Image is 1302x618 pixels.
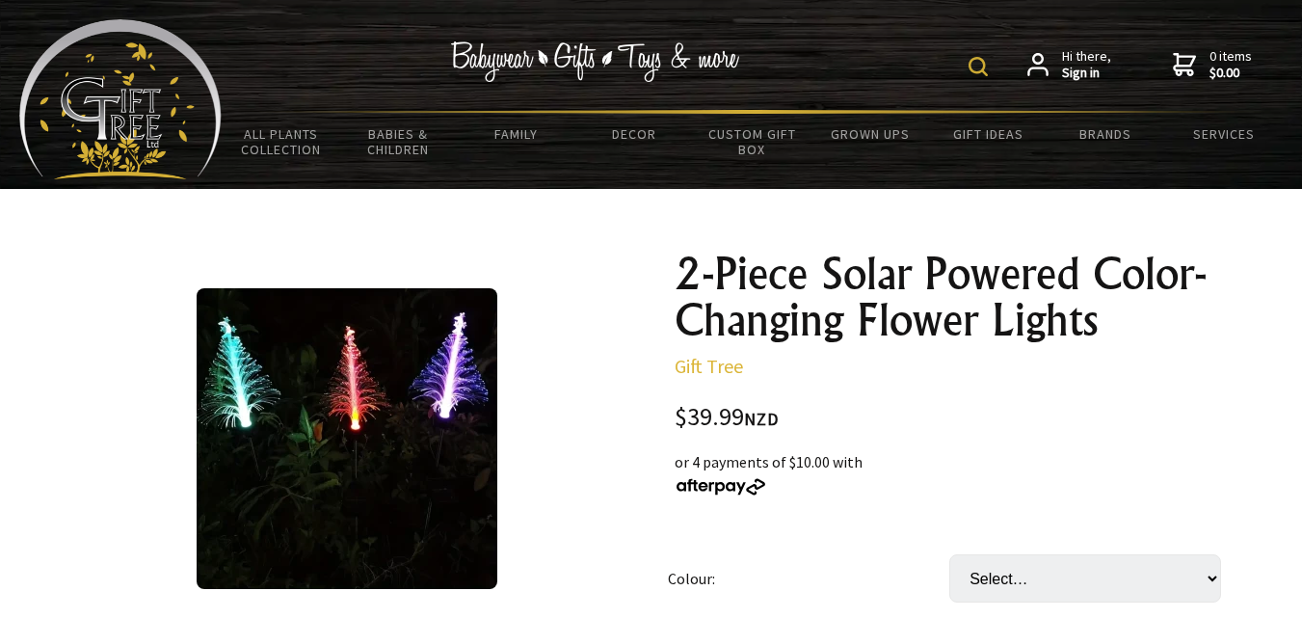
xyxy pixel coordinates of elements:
[929,114,1047,154] a: Gift Ideas
[969,57,988,76] img: product search
[1173,48,1252,82] a: 0 items$0.00
[451,41,740,82] img: Babywear - Gifts - Toys & more
[675,354,743,378] a: Gift Tree
[1047,114,1164,154] a: Brands
[675,251,1237,343] h1: 2-Piece Solar Powered Color-Changing Flower Lights
[575,114,693,154] a: Decor
[675,405,1237,431] div: $39.99
[1209,47,1252,82] span: 0 items
[675,478,767,496] img: Afterpay
[1027,48,1111,82] a: Hi there,Sign in
[811,114,929,154] a: Grown Ups
[1209,65,1252,82] strong: $0.00
[458,114,575,154] a: Family
[675,450,1237,497] div: or 4 payments of $10.00 with
[339,114,457,170] a: Babies & Children
[1165,114,1283,154] a: Services
[693,114,810,170] a: Custom Gift Box
[19,19,222,179] img: Babyware - Gifts - Toys and more...
[744,408,779,430] span: NZD
[197,288,497,589] img: 2-Piece Solar Powered Color-Changing Flower Lights
[1062,48,1111,82] span: Hi there,
[1062,65,1111,82] strong: Sign in
[222,114,339,170] a: All Plants Collection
